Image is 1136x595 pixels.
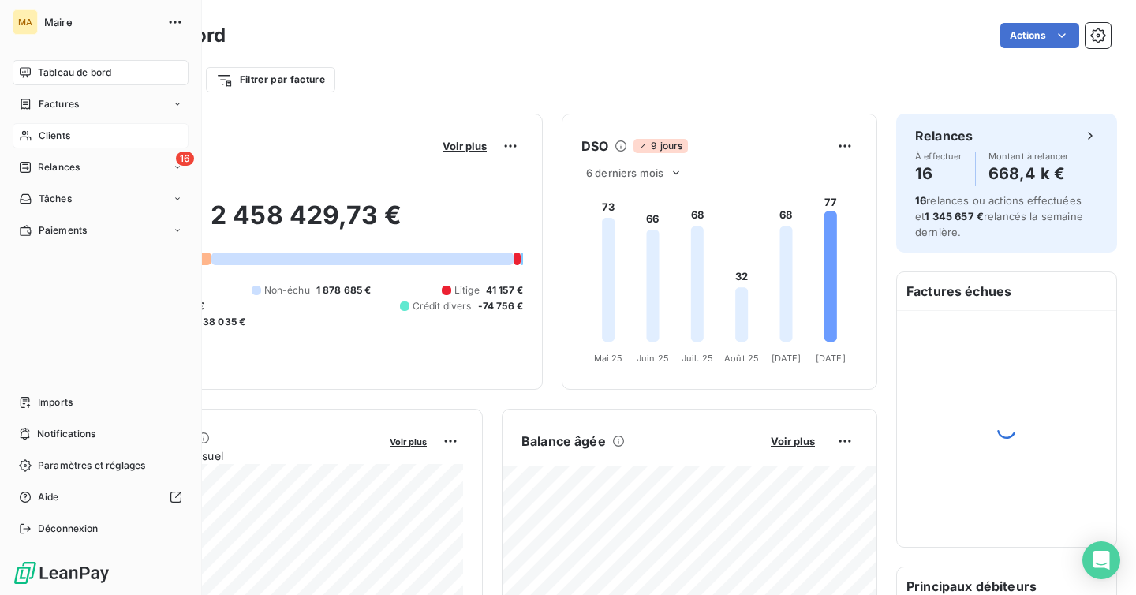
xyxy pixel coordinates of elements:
[38,458,145,473] span: Paramètres et réglages
[637,353,669,364] tspan: Juin 25
[438,139,491,153] button: Voir plus
[39,223,87,238] span: Paiements
[316,283,372,297] span: 1 878 685 €
[724,353,759,364] tspan: Août 25
[633,139,687,153] span: 9 jours
[38,65,111,80] span: Tableau de bord
[772,353,802,364] tspan: [DATE]
[915,126,973,145] h6: Relances
[521,432,606,451] h6: Balance âgée
[38,160,80,174] span: Relances
[89,447,379,464] span: Chiffre d'affaires mensuel
[1000,23,1079,48] button: Actions
[443,140,487,152] span: Voir plus
[486,283,523,297] span: 41 157 €
[13,560,110,586] img: Logo LeanPay
[766,434,820,448] button: Voir plus
[38,395,73,410] span: Imports
[198,315,245,329] span: -38 035 €
[37,427,95,441] span: Notifications
[915,161,962,186] h4: 16
[44,16,158,28] span: Maire
[988,152,1069,161] span: Montant à relancer
[206,67,335,92] button: Filtrer par facture
[988,161,1069,186] h4: 668,4 k €
[915,152,962,161] span: À effectuer
[771,435,815,447] span: Voir plus
[594,353,623,364] tspan: Mai 25
[454,283,480,297] span: Litige
[39,97,79,111] span: Factures
[385,434,432,448] button: Voir plus
[682,353,713,364] tspan: Juil. 25
[586,167,663,179] span: 6 derniers mois
[581,137,608,155] h6: DSO
[176,152,194,166] span: 16
[816,353,846,364] tspan: [DATE]
[39,129,70,143] span: Clients
[413,299,472,313] span: Crédit divers
[925,210,984,223] span: 1 345 657 €
[38,522,99,536] span: Déconnexion
[39,192,72,206] span: Tâches
[897,272,1116,310] h6: Factures échues
[13,485,189,510] a: Aide
[1082,541,1120,579] div: Open Intercom Messenger
[478,299,523,313] span: -74 756 €
[915,194,1083,238] span: relances ou actions effectuées et relancés la semaine dernière.
[38,490,59,504] span: Aide
[89,200,523,247] h2: 2 458 429,73 €
[390,436,427,447] span: Voir plus
[264,283,310,297] span: Non-échu
[13,9,38,35] div: MA
[915,194,926,207] span: 16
